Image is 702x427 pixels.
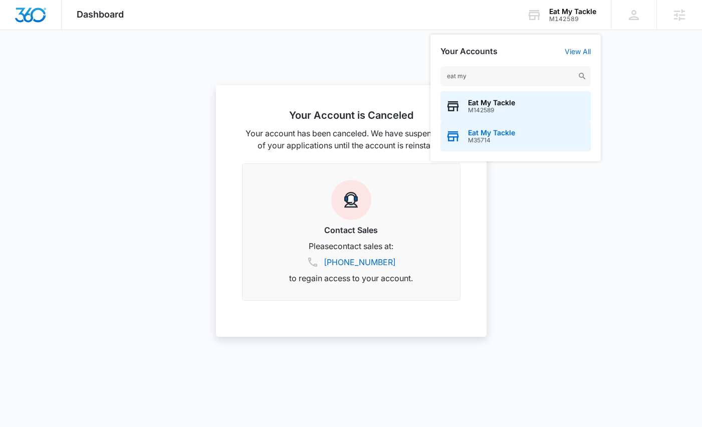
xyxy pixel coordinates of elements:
[77,9,124,20] span: Dashboard
[565,47,591,56] a: View All
[440,121,591,151] button: Eat My TackleM35714
[549,8,596,16] div: account name
[468,99,515,107] span: Eat My Tackle
[468,129,515,137] span: Eat My Tackle
[440,66,591,86] input: Search Accounts
[255,224,448,236] h3: Contact Sales
[324,256,396,268] a: [PHONE_NUMBER]
[440,91,591,121] button: Eat My TackleM142589
[242,127,460,151] p: Your account has been canceled. We have suspended all of your applications until the account is r...
[242,109,460,121] h2: Your Account is Canceled
[549,16,596,23] div: account id
[440,47,498,56] h2: Your Accounts
[468,107,515,114] span: M142589
[255,240,448,284] p: Please contact sales at: to regain access to your account.
[468,137,515,144] span: M35714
